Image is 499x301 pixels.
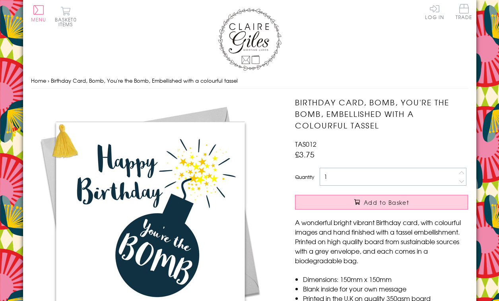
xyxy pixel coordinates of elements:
a: Trade [456,4,472,21]
span: 0 items [58,16,77,28]
img: Claire Giles Greetings Cards [218,8,282,71]
li: Blank inside for your own message [303,284,468,293]
button: Menu [31,5,47,22]
span: £3.75 [295,149,315,160]
button: Basket0 items [55,6,77,27]
h1: Birthday Card, Bomb, You're the Bomb, Embellished with a colourful tassel [295,97,468,131]
a: Home [31,77,46,84]
span: Menu [31,16,47,23]
span: Trade [456,4,472,19]
label: Quantity [295,173,314,181]
span: Add to Basket [364,198,409,206]
nav: breadcrumbs [31,73,468,89]
button: Add to Basket [295,195,468,210]
li: Dimensions: 150mm x 150mm [303,274,468,284]
span: › [48,77,49,84]
span: TAS012 [295,139,316,149]
p: A wonderful bright vibrant Birthday card, with colourful images and hand finished with a tassel e... [295,217,468,265]
a: Log In [425,4,444,19]
span: Birthday Card, Bomb, You're the Bomb, Embellished with a colourful tassel [51,77,238,84]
